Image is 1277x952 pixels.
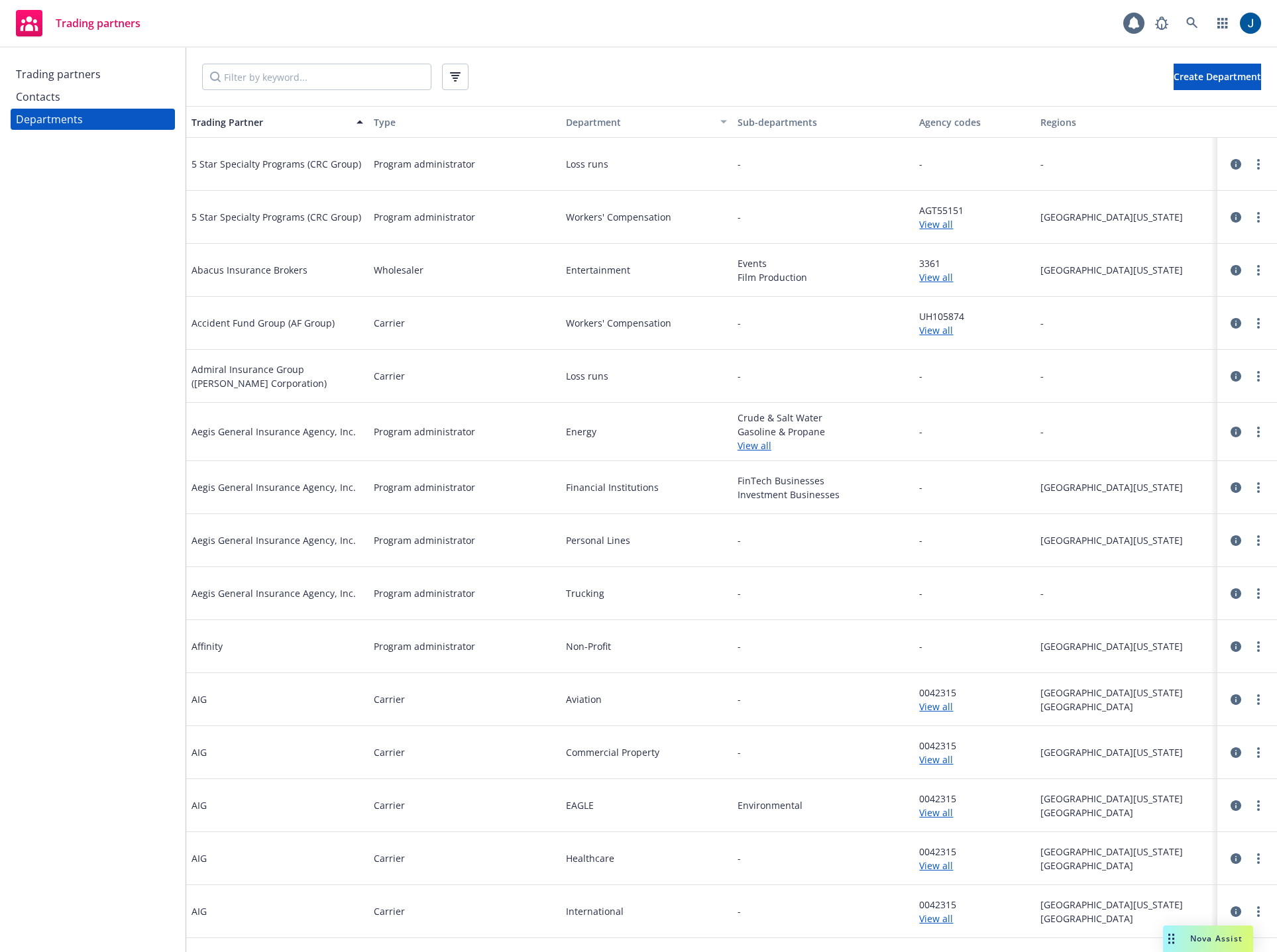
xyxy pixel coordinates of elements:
[374,316,405,330] span: Carrier
[11,64,175,85] a: Trading partners
[1040,639,1212,653] span: [GEOGRAPHIC_DATA][US_STATE]
[919,792,1030,806] span: 0042315
[919,739,1030,753] span: 0042315
[738,369,741,383] span: -
[919,425,922,439] span: -
[11,5,146,42] a: Trading partners
[1250,262,1266,278] a: more
[1040,845,1212,859] span: [GEOGRAPHIC_DATA][US_STATE]
[566,316,727,330] span: Workers' Compensation
[566,692,727,706] span: Aviation
[192,480,356,494] span: Aegis General Insurance Agency, Inc.
[374,263,423,277] span: Wholesaler
[192,745,207,759] span: AIG
[1040,115,1212,129] div: Regions
[1040,210,1212,224] span: [GEOGRAPHIC_DATA][US_STATE]
[919,586,922,600] span: -
[738,316,741,330] span: -
[16,109,83,130] div: Departments
[919,309,1030,323] span: UH105874
[1040,480,1212,494] span: [GEOGRAPHIC_DATA][US_STATE]
[1228,209,1244,225] a: circleInformation
[566,425,727,439] span: Energy
[192,692,207,706] span: AIG
[919,700,1030,714] a: View all
[1228,156,1244,172] a: circleInformation
[919,533,922,547] span: -
[192,586,356,600] span: Aegis General Insurance Agency, Inc.
[1228,368,1244,384] a: circleInformation
[1148,10,1175,36] a: Report a Bug
[192,210,361,224] span: 5 Star Specialty Programs (CRC Group)
[1040,586,1212,600] span: -
[738,439,909,452] a: View all
[566,210,727,224] span: Workers' Compensation
[1209,10,1236,36] a: Switch app
[1240,13,1261,34] img: photo
[738,692,741,706] span: -
[1250,851,1266,867] a: more
[1040,316,1212,330] span: -
[1190,933,1243,944] span: Nova Assist
[1040,806,1212,820] span: [GEOGRAPHIC_DATA]
[374,586,475,600] span: Program administrator
[555,115,712,129] div: Department
[732,106,915,138] button: Sub-departments
[738,639,741,653] span: -
[566,639,727,653] span: Non-Profit
[919,323,1030,337] a: View all
[1040,369,1212,383] span: -
[374,425,475,439] span: Program administrator
[1228,745,1244,761] a: circleInformation
[919,912,1030,926] a: View all
[1040,792,1212,806] span: [GEOGRAPHIC_DATA][US_STATE]
[1174,64,1261,90] button: Create Department
[1250,904,1266,920] a: more
[738,256,909,270] span: Events
[192,316,335,330] span: Accident Fund Group (AF Group)
[738,488,909,502] span: Investment Businesses
[1250,745,1266,761] a: more
[919,217,1030,231] a: View all
[1228,851,1244,867] a: circleInformation
[1163,926,1180,952] div: Drag to move
[566,798,727,812] span: EAGLE
[919,639,922,653] span: -
[374,157,475,171] span: Program administrator
[1228,692,1244,708] a: circleInformation
[192,798,207,812] span: AIG
[192,904,207,918] span: AIG
[192,533,356,547] span: Aegis General Insurance Agency, Inc.
[566,263,727,277] span: Entertainment
[192,851,207,865] span: AIG
[1228,480,1244,496] a: circleInformation
[919,686,1030,700] span: 0042315
[566,586,727,600] span: Trucking
[16,64,101,85] div: Trading partners
[914,106,1035,138] button: Agency codes
[1228,533,1244,549] a: circleInformation
[1040,425,1212,439] span: -
[550,106,732,138] button: Department
[1040,745,1212,759] span: [GEOGRAPHIC_DATA][US_STATE]
[374,533,475,547] span: Program administrator
[738,904,741,918] span: -
[1040,859,1212,873] span: [GEOGRAPHIC_DATA]
[738,210,741,224] span: -
[16,86,60,107] div: Contacts
[1228,586,1244,602] a: circleInformation
[192,263,307,277] span: Abacus Insurance Brokers
[202,64,431,90] input: Filter by keyword...
[738,474,909,488] span: FinTech Businesses
[738,533,741,547] span: -
[738,851,741,865] span: -
[374,904,405,918] span: Carrier
[11,86,175,107] a: Contacts
[566,157,727,171] span: Loss runs
[1228,315,1244,331] a: circleInformation
[738,586,741,600] span: -
[1179,10,1205,36] a: Search
[1228,639,1244,655] a: circleInformation
[1040,700,1212,714] span: [GEOGRAPHIC_DATA]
